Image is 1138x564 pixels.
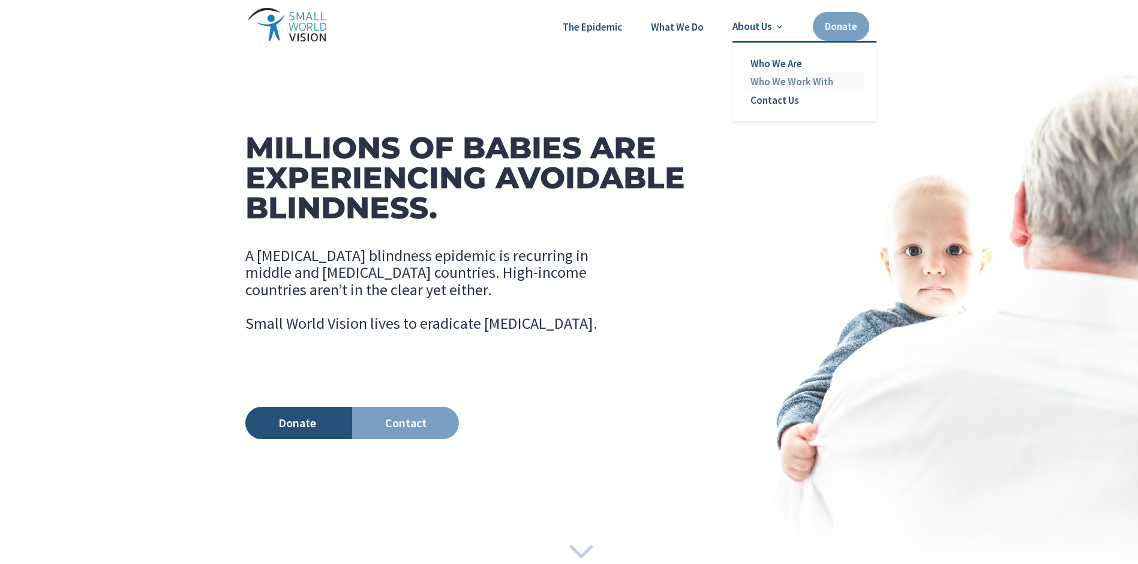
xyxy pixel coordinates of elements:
a: What We Do [651,20,704,35]
a: Donate [813,12,869,41]
p: Small World Vision lives to eradicate [MEDICAL_DATA]. [245,316,627,330]
a: About Us [732,21,784,32]
a: Contact [352,407,459,439]
img: Small World Vision [248,8,327,41]
a: The Epidemic [563,20,622,35]
a: Contact Us [744,91,864,109]
a: Who We Are [744,55,864,73]
h1: MILLIONS OF BABIES ARE EXPERIENCING AVOIDABLE BLINDNESS. [245,133,705,229]
a: Donate [245,407,352,439]
a: Who We Work With [744,73,864,91]
p: A [MEDICAL_DATA] blindness epidemic is recurring in middle and [MEDICAL_DATA] countries. High-inc... [245,247,627,299]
